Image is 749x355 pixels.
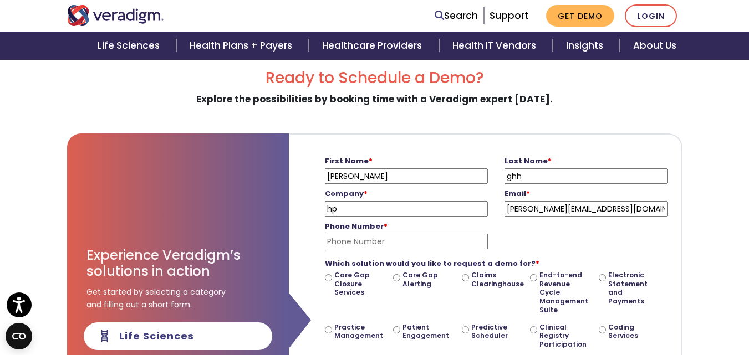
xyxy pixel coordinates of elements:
button: Open CMP widget [6,323,32,349]
strong: Explore the possibilities by booking time with a Veradigm expert [DATE]. [196,92,553,106]
a: Health Plans + Payers [176,32,309,60]
label: Care Gap Closure Services [334,271,379,297]
input: First Name [325,168,488,184]
input: Phone Number [325,234,488,249]
a: Insights [553,32,620,60]
strong: First Name [325,156,373,166]
strong: Last Name [505,156,552,166]
label: Claims Clearinghouse [471,271,516,288]
a: Get Demo [546,5,614,27]
a: Support [490,9,528,22]
label: Predictive Scheduler [471,323,516,340]
label: Practice Management [334,323,379,340]
label: Patient Engagement [402,323,447,340]
span: Get started by selecting a category and filling out a short form. [86,286,226,311]
a: About Us [620,32,690,60]
input: Last Name [505,168,668,184]
img: Veradigm logo [67,5,164,26]
a: Health IT Vendors [439,32,553,60]
a: Login [625,4,677,27]
label: Electronic Statement and Payments [608,271,653,305]
strong: Phone Number [325,221,388,231]
a: Search [435,8,478,23]
input: firstlastname@website.com [505,201,668,217]
label: End-to-end Revenue Cycle Management Suite [539,271,584,314]
strong: Company [325,188,368,199]
input: Company [325,201,488,217]
strong: Email [505,188,530,199]
a: Life Sciences [84,32,176,60]
h2: Ready to Schedule a Demo? [67,69,682,88]
h3: Experience Veradigm’s solutions in action [86,248,269,280]
label: Clinical Registry Participation [539,323,584,349]
label: Coding Services [608,323,653,340]
a: Healthcare Providers [309,32,439,60]
label: Care Gap Alerting [402,271,447,288]
strong: Which solution would you like to request a demo for? [325,258,539,269]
